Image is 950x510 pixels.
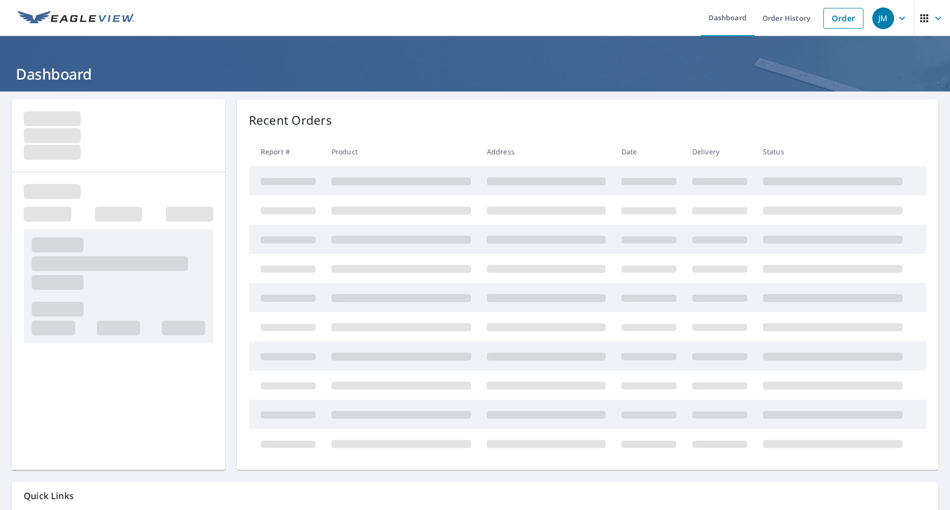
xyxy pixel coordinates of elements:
th: Date [614,137,684,166]
p: Quick Links [24,490,926,502]
div: JM [872,7,894,29]
a: Order [823,8,863,29]
th: Status [755,137,910,166]
th: Address [479,137,614,166]
p: Recent Orders [249,111,332,129]
th: Delivery [684,137,755,166]
img: EV Logo [18,11,135,26]
th: Report # [249,137,324,166]
th: Product [324,137,479,166]
h1: Dashboard [12,64,938,84]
